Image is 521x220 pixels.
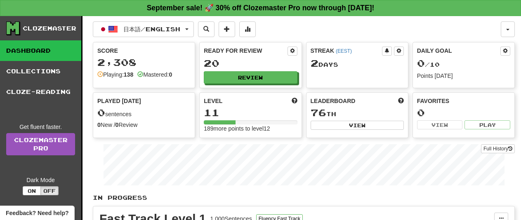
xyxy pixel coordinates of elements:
div: Favorites [417,97,510,105]
strong: 138 [124,71,133,78]
div: Playing: [97,70,133,79]
strong: 0 [116,122,119,128]
div: 11 [204,108,297,118]
div: Points [DATE] [417,72,510,80]
button: More stats [239,21,256,37]
p: In Progress [93,194,515,202]
div: Streak [311,47,382,55]
div: Mastered: [137,70,172,79]
button: View [311,121,404,130]
div: Score [97,47,191,55]
div: 20 [204,58,297,68]
span: Leaderboard [311,97,356,105]
button: Add sentence to collection [219,21,235,37]
button: 日本語/English [93,21,194,37]
div: Get fluent faster. [6,123,75,131]
span: / 10 [417,61,440,68]
button: Full History [481,144,515,153]
div: 189 more points to level 12 [204,124,297,133]
button: Play [464,120,510,129]
div: Day s [311,58,404,69]
div: th [311,108,404,118]
div: Dark Mode [6,176,75,184]
span: 2 [311,57,318,69]
button: Search sentences [198,21,215,37]
strong: 0 [97,122,101,128]
span: 0 [417,57,425,69]
div: 0 [417,108,510,118]
button: View [417,120,463,129]
span: Played [DATE] [97,97,141,105]
button: Off [40,186,59,195]
span: Open feedback widget [6,209,68,217]
span: Level [204,97,222,105]
a: (EEST) [336,48,352,54]
span: 0 [97,107,105,118]
strong: September sale! 🚀 30% off Clozemaster Pro now through [DATE]! [147,4,375,12]
button: Review [204,71,297,84]
div: 2,308 [97,57,191,68]
strong: 0 [169,71,172,78]
div: sentences [97,108,191,118]
button: On [23,186,41,195]
div: Clozemaster [23,24,76,33]
span: 76 [311,107,326,118]
span: This week in points, UTC [398,97,404,105]
div: Ready for Review [204,47,287,55]
span: Score more points to level up [292,97,297,105]
span: 日本語 / English [123,26,180,33]
div: Daily Goal [417,47,500,56]
a: ClozemasterPro [6,133,75,155]
div: New / Review [97,121,191,129]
